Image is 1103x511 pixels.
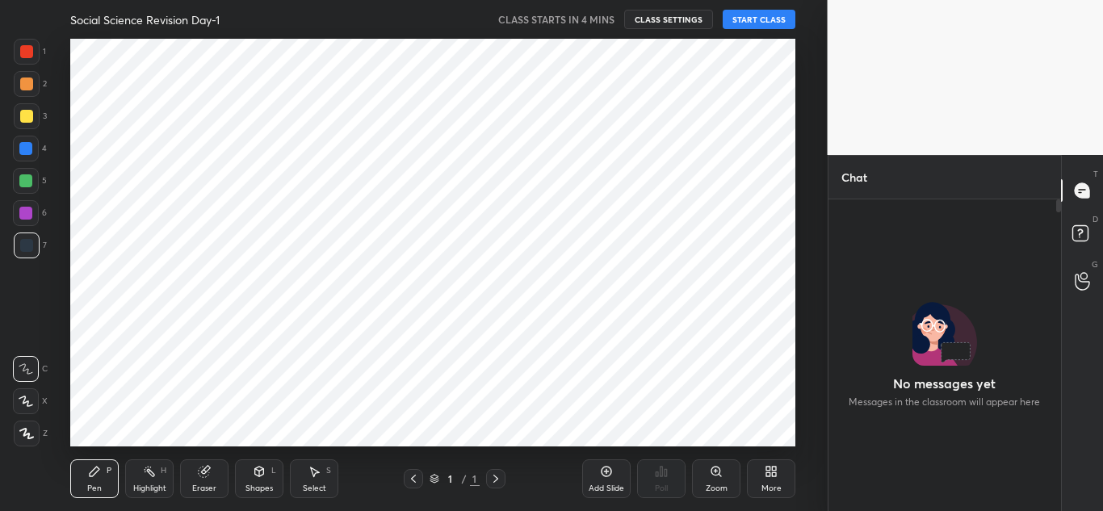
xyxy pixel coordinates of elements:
p: T [1093,168,1098,180]
div: 1 [470,471,480,486]
h5: CLASS STARTS IN 4 MINS [498,12,614,27]
div: 5 [13,168,47,194]
div: Add Slide [589,484,624,492]
div: Z [14,421,48,446]
div: Pen [87,484,102,492]
div: 7 [14,232,47,258]
button: CLASS SETTINGS [624,10,713,29]
div: S [326,467,331,475]
div: Zoom [706,484,728,492]
div: 6 [13,200,47,226]
h4: Social Science Revision Day-1 [70,12,220,27]
div: 2 [14,71,47,97]
div: More [761,484,782,492]
div: X [13,388,48,414]
div: C [13,356,48,382]
button: START CLASS [723,10,795,29]
div: Eraser [192,484,216,492]
p: Chat [828,156,880,199]
div: P [107,467,111,475]
div: 1 [442,474,459,484]
div: 1 [14,39,46,65]
div: Shapes [245,484,273,492]
p: D [1093,213,1098,225]
div: 4 [13,136,47,161]
div: 3 [14,103,47,129]
div: Highlight [133,484,166,492]
div: L [271,467,276,475]
p: G [1092,258,1098,270]
div: Select [303,484,326,492]
div: H [161,467,166,475]
div: / [462,474,467,484]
